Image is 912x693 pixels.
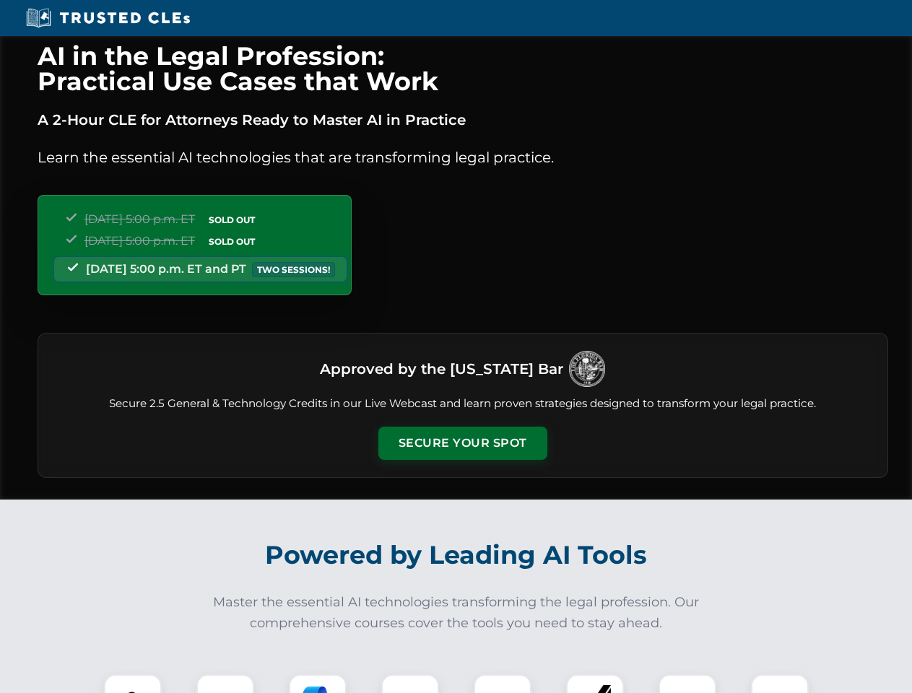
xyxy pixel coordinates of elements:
button: Secure Your Spot [378,427,547,460]
span: [DATE] 5:00 p.m. ET [84,212,195,226]
h1: AI in the Legal Profession: Practical Use Cases that Work [38,43,888,94]
p: Secure 2.5 General & Technology Credits in our Live Webcast and learn proven strategies designed ... [56,396,870,412]
span: SOLD OUT [204,234,260,249]
p: A 2-Hour CLE for Attorneys Ready to Master AI in Practice [38,108,888,131]
p: Master the essential AI technologies transforming the legal profession. Our comprehensive courses... [204,592,709,634]
h3: Approved by the [US_STATE] Bar [320,356,563,382]
img: Logo [569,351,605,387]
span: [DATE] 5:00 p.m. ET [84,234,195,248]
span: SOLD OUT [204,212,260,227]
p: Learn the essential AI technologies that are transforming legal practice. [38,146,888,169]
h2: Powered by Leading AI Tools [56,530,856,580]
img: Trusted CLEs [22,7,194,29]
